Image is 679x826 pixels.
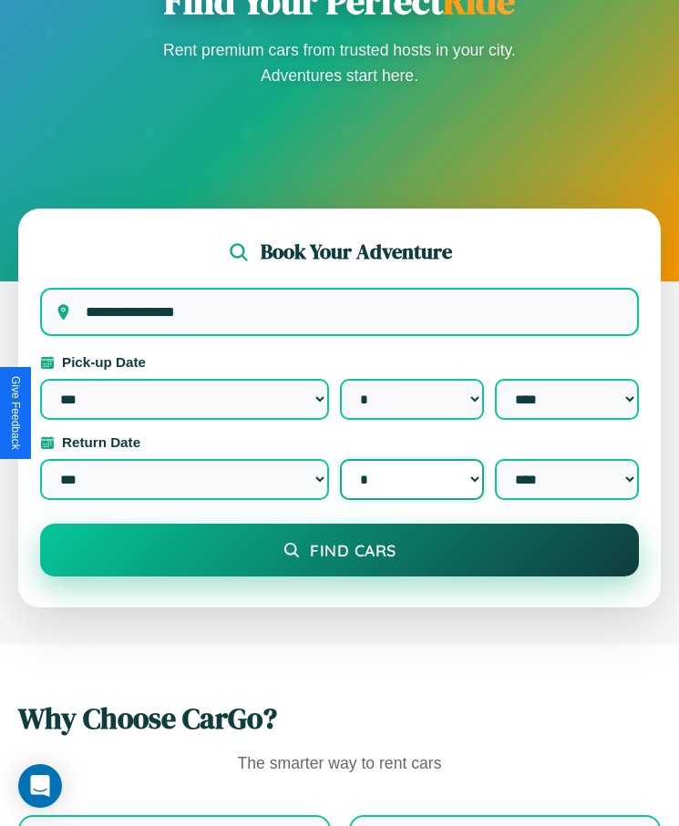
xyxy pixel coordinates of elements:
[40,434,639,450] label: Return Date
[18,699,661,739] h2: Why Choose CarGo?
[18,750,661,779] p: The smarter way to rent cars
[158,37,522,88] p: Rent premium cars from trusted hosts in your city. Adventures start here.
[40,354,639,370] label: Pick-up Date
[18,764,62,808] div: Open Intercom Messenger
[9,376,22,450] div: Give Feedback
[261,238,452,266] h2: Book Your Adventure
[40,524,639,576] button: Find Cars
